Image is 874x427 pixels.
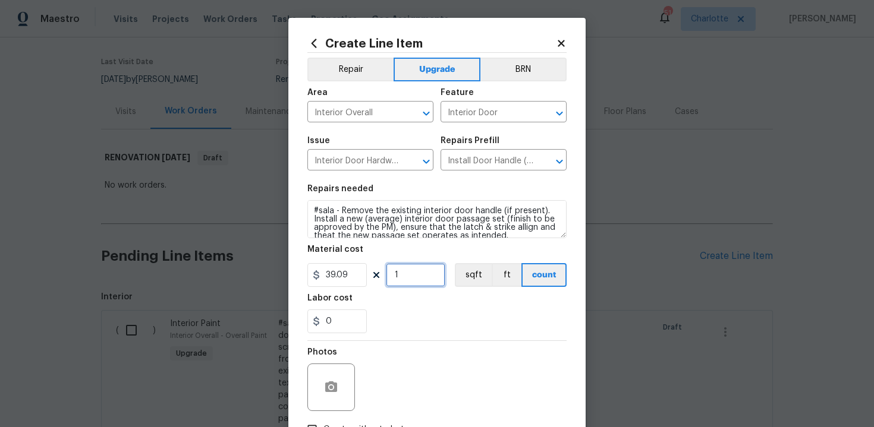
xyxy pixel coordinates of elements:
h5: Repairs needed [307,185,373,193]
h5: Issue [307,137,330,145]
button: Open [418,105,435,122]
button: Upgrade [394,58,481,81]
button: Open [418,153,435,170]
h2: Create Line Item [307,37,556,50]
button: count [521,263,567,287]
button: BRN [480,58,567,81]
button: Repair [307,58,394,81]
h5: Area [307,88,328,97]
button: ft [492,263,521,287]
button: Open [551,153,568,170]
h5: Feature [441,88,474,97]
h5: Material cost [307,245,363,254]
button: Open [551,105,568,122]
textarea: #sala - Remove the existing interior door handle (if present). Install a new (average) interior d... [307,200,567,238]
h5: Photos [307,348,337,356]
h5: Labor cost [307,294,353,302]
h5: Repairs Prefill [441,137,499,145]
button: sqft [455,263,492,287]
